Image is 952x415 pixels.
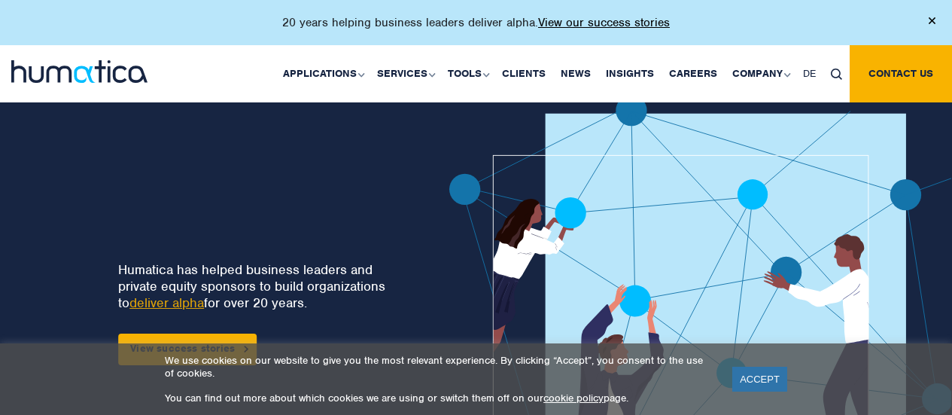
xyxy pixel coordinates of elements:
a: DE [795,45,823,102]
a: cookie policy [543,392,604,404]
p: You can find out more about which cookies we are using or switch them off on our page. [165,392,713,404]
a: ACCEPT [732,367,787,392]
img: search_icon [831,69,842,80]
img: logo [11,60,148,83]
p: We use cookies on our website to give you the most relevant experience. By clicking “Accept”, you... [165,354,713,380]
a: Insights [598,45,662,102]
a: Clients [494,45,553,102]
a: News [553,45,598,102]
a: Contact us [850,45,952,102]
a: Tools [440,45,494,102]
span: DE [803,67,816,80]
a: Careers [662,45,725,102]
a: View our success stories [538,15,670,30]
a: View success stories [118,334,257,365]
a: Applications [275,45,370,102]
a: Company [725,45,795,102]
p: 20 years helping business leaders deliver alpha. [282,15,670,30]
p: Humatica has helped business leaders and private equity sponsors to build organizations to for ov... [118,261,395,311]
a: deliver alpha [129,294,204,311]
a: Services [370,45,440,102]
